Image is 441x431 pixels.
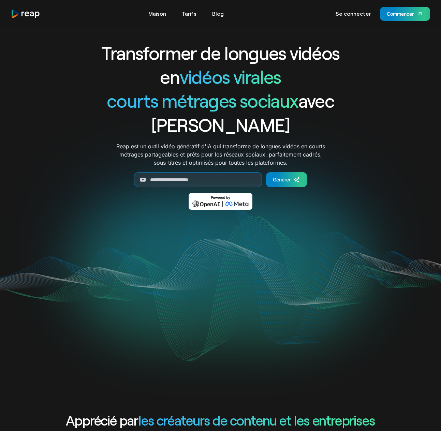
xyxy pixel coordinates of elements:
font: Commencer [387,11,414,17]
font: Apprécié par [66,412,138,428]
font: Maison [148,10,166,17]
font: Se connecter [336,10,371,17]
img: Propulsé par OpenAI et Meta [189,193,252,210]
a: maison [11,9,40,18]
a: Commencer [380,7,430,21]
font: les créateurs de contenu et les entreprises [138,412,375,428]
a: Générer [266,172,307,187]
font: Tarifs [182,10,196,17]
font: Blog [212,10,224,17]
img: logo de récolte [11,9,40,18]
font: avec [PERSON_NAME] [151,89,334,135]
a: Maison [145,8,170,19]
a: Se connecter [332,8,374,19]
font: courts métrages sociaux [107,89,298,112]
font: Transformer de longues vidéos en [101,42,339,88]
font: Générer [273,177,291,182]
a: Tarifs [178,8,200,19]
a: Blog [209,8,227,19]
form: Générer un formulaire [79,172,363,187]
font: vidéos virales [180,65,281,88]
font: Reap est un outil vidéo génératif d'IA qui transforme de longues vidéos en courts métrages partag... [116,143,325,166]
